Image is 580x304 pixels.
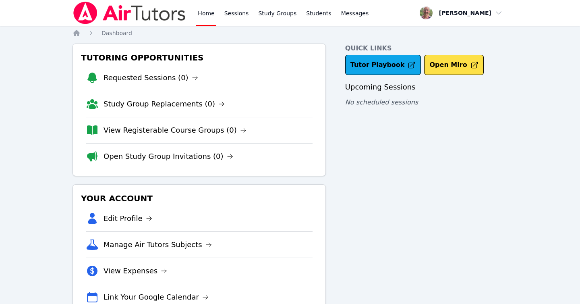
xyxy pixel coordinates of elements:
a: Dashboard [101,29,132,37]
a: View Registerable Course Groups (0) [104,125,246,136]
a: Open Study Group Invitations (0) [104,151,233,162]
h3: Upcoming Sessions [345,81,507,93]
h4: Quick Links [345,44,507,53]
h3: Tutoring Opportunities [79,50,319,65]
span: No scheduled sessions [345,98,418,106]
a: Manage Air Tutors Subjects [104,239,212,250]
a: Study Group Replacements (0) [104,98,225,110]
a: Link Your Google Calendar [104,292,209,303]
span: Messages [341,9,369,17]
span: Dashboard [101,30,132,36]
a: Edit Profile [104,213,152,224]
a: Requested Sessions (0) [104,72,198,83]
img: Air Tutors [72,2,186,24]
a: Tutor Playbook [345,55,421,75]
a: View Expenses [104,265,167,277]
button: Open Miro [424,55,483,75]
h3: Your Account [79,191,319,206]
nav: Breadcrumb [72,29,507,37]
